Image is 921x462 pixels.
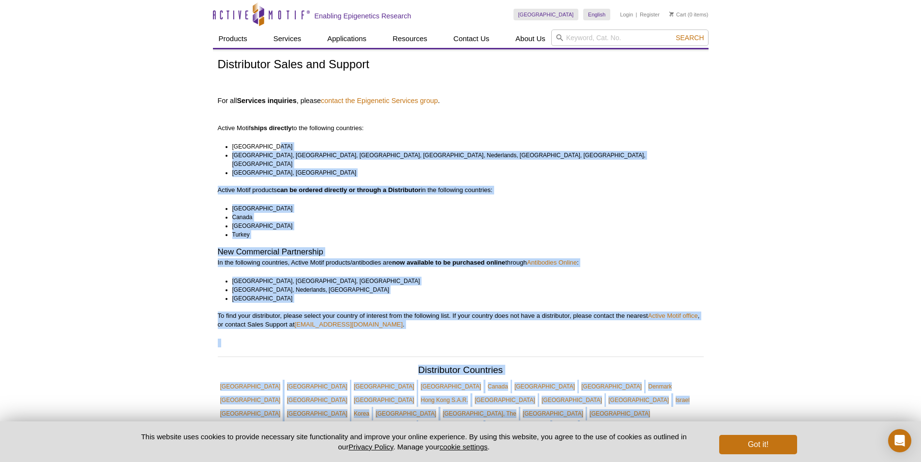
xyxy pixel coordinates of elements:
[285,407,350,420] a: [GEOGRAPHIC_DATA]
[321,30,372,48] a: Applications
[285,380,350,393] a: [GEOGRAPHIC_DATA]
[232,151,695,168] li: [GEOGRAPHIC_DATA], [GEOGRAPHIC_DATA], [GEOGRAPHIC_DATA], [GEOGRAPHIC_DATA], Nederlands, [GEOGRAPH...
[719,435,797,454] button: Got it!
[673,393,692,407] a: Israel
[285,393,350,407] a: [GEOGRAPHIC_DATA]
[351,380,417,393] a: [GEOGRAPHIC_DATA]
[485,380,511,393] a: Canada
[587,407,652,420] a: [GEOGRAPHIC_DATA]
[232,142,695,151] li: [GEOGRAPHIC_DATA]
[513,9,579,20] a: [GEOGRAPHIC_DATA]
[218,393,283,407] a: [GEOGRAPHIC_DATA]
[646,380,674,393] a: Denmark
[606,393,671,407] a: [GEOGRAPHIC_DATA]
[620,11,633,18] a: Login
[440,407,519,420] a: [GEOGRAPHIC_DATA], The
[448,30,495,48] a: Contact Us
[351,407,372,420] a: Korea
[232,230,695,239] li: Turkey
[485,420,551,434] a: [GEOGRAPHIC_DATA]
[251,124,292,132] strong: ships directly
[583,9,610,20] a: English
[218,312,704,329] p: To find your distributor, please select your country of interest from the following list. If your...
[439,443,487,451] button: cookie settings
[237,97,296,104] strong: Services inquiries
[218,96,704,105] h4: For all , please .
[676,34,704,42] span: Search
[213,30,253,48] a: Products
[640,11,660,18] a: Register
[218,407,283,420] a: [GEOGRAPHIC_DATA]
[232,168,695,177] li: [GEOGRAPHIC_DATA], [GEOGRAPHIC_DATA]
[351,393,417,407] a: [GEOGRAPHIC_DATA]
[520,407,586,420] a: [GEOGRAPHIC_DATA]
[315,12,411,20] h2: Enabling Epigenetics Research
[232,204,695,213] li: [GEOGRAPHIC_DATA]
[218,380,283,393] a: [GEOGRAPHIC_DATA]
[124,432,704,452] p: This website uses cookies to provide necessary site functionality and improve your online experie...
[669,11,686,18] a: Cart
[277,186,421,194] strong: can be ordered directly or through a Distributor
[218,420,283,434] a: [GEOGRAPHIC_DATA]
[321,96,438,105] a: contact the Epigenetic Services group
[580,420,645,434] a: [GEOGRAPHIC_DATA]
[418,393,470,407] a: Hong Kong S.A.R.
[232,213,695,222] li: Canada
[232,294,695,303] li: [GEOGRAPHIC_DATA]
[218,258,704,267] p: In the following countries, Active Motif products/antibodies are through :
[218,186,704,194] p: Active Motif products in the following countries:
[218,106,704,133] p: Active Motif to the following countries:
[348,443,393,451] a: Privacy Policy
[418,380,483,393] a: [GEOGRAPHIC_DATA]
[351,420,417,434] a: [GEOGRAPHIC_DATA]
[295,321,403,328] a: [EMAIL_ADDRESS][DOMAIN_NAME]
[551,30,709,46] input: Keyword, Cat. No.
[392,259,505,266] strong: now available to be purchased online
[387,30,433,48] a: Resources
[648,312,698,319] a: Active Motif office
[218,58,704,72] h1: Distributor Sales and Support
[669,9,709,20] li: (0 items)
[669,12,674,16] img: Your Cart
[527,259,577,266] a: Antibodies Online
[636,9,637,20] li: |
[472,393,538,407] a: [GEOGRAPHIC_DATA]
[510,30,551,48] a: About Us
[512,380,577,393] a: [GEOGRAPHIC_DATA]
[218,248,704,256] h2: New Commercial Partnership
[579,380,644,393] a: [GEOGRAPHIC_DATA]
[552,420,578,434] a: Sweden
[218,366,704,377] h2: Distributor Countries
[673,33,707,42] button: Search
[232,277,695,285] li: [GEOGRAPHIC_DATA], [GEOGRAPHIC_DATA], [GEOGRAPHIC_DATA]
[373,407,438,420] a: [GEOGRAPHIC_DATA]
[539,393,604,407] a: [GEOGRAPHIC_DATA]
[285,420,350,434] a: [GEOGRAPHIC_DATA]
[268,30,307,48] a: Services
[232,222,695,230] li: [GEOGRAPHIC_DATA]
[888,429,911,452] div: Open Intercom Messenger
[418,420,483,434] a: [GEOGRAPHIC_DATA]
[232,285,695,294] li: [GEOGRAPHIC_DATA], Nederlands, [GEOGRAPHIC_DATA]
